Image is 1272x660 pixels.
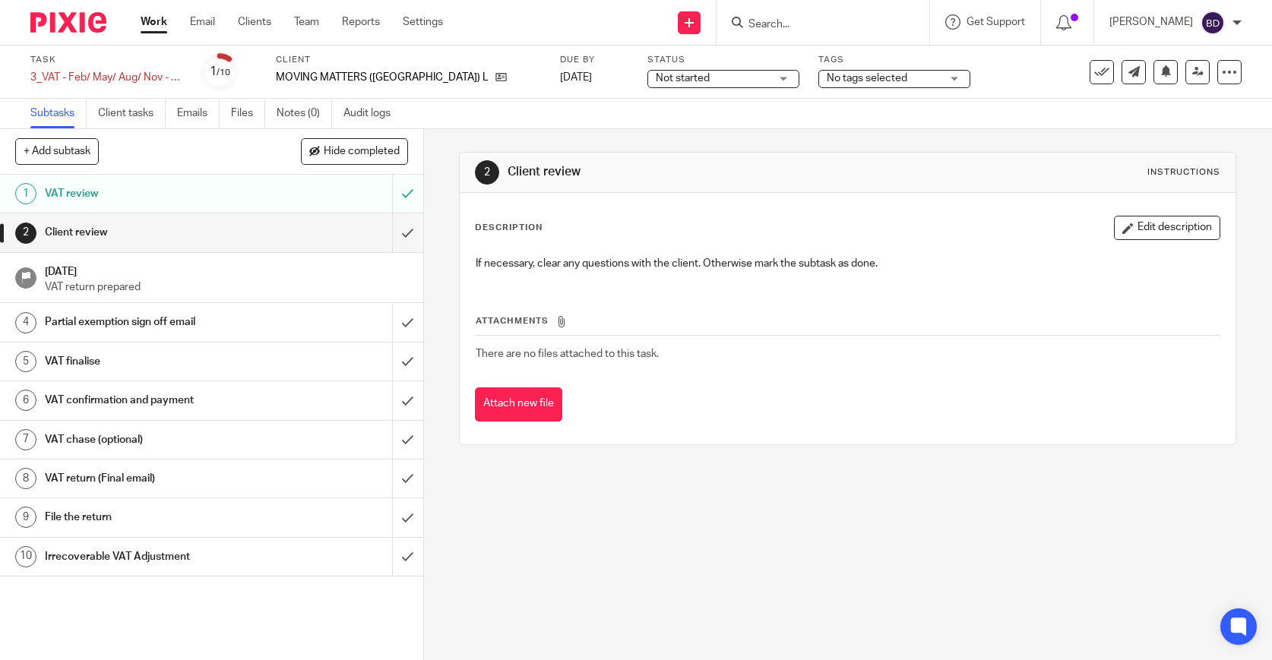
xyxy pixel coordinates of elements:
p: [PERSON_NAME] [1109,14,1193,30]
p: If necessary, clear any questions with the client. Otherwise mark the subtask as done. [476,256,1220,271]
label: Status [647,54,799,66]
a: Audit logs [343,99,402,128]
h1: [DATE] [45,261,408,279]
div: 8 [15,468,36,489]
h1: Client review [45,221,267,244]
button: Edit description [1114,216,1220,240]
h1: File the return [45,506,267,529]
p: Description [475,222,543,234]
img: Pixie [30,12,106,33]
a: Emails [177,99,220,128]
h1: Partial exemption sign off email [45,311,267,333]
h1: Irrecoverable VAT Adjustment [45,545,267,568]
h1: VAT finalise [45,350,267,373]
div: 2 [475,160,499,185]
p: VAT return prepared [45,279,408,295]
div: 9 [15,507,36,528]
a: Settings [403,14,443,30]
div: 6 [15,390,36,411]
a: Notes (0) [277,99,332,128]
a: Client tasks [98,99,166,128]
button: + Add subtask [15,138,99,164]
input: Search [747,18,884,32]
button: Attach new file [475,387,562,422]
div: Instructions [1147,166,1220,178]
label: Client [276,54,541,66]
div: 7 [15,429,36,450]
div: 2 [15,223,36,244]
a: Subtasks [30,99,87,128]
span: Get Support [967,17,1025,27]
h1: VAT chase (optional) [45,428,267,451]
div: 10 [15,546,36,567]
button: Hide completed [301,138,408,164]
span: No tags selected [827,73,907,84]
small: /10 [217,68,230,77]
span: Attachments [476,317,549,325]
label: Task [30,54,182,66]
a: Clients [238,14,271,30]
h1: Client review [508,164,881,180]
span: Hide completed [324,146,400,158]
span: [DATE] [560,72,592,83]
h1: VAT review [45,182,267,205]
span: Not started [656,73,710,84]
a: Email [190,14,215,30]
div: 4 [15,312,36,333]
h1: VAT return (Final email) [45,467,267,490]
a: Work [141,14,167,30]
p: MOVING MATTERS ([GEOGRAPHIC_DATA]) LIMITED [276,70,488,85]
a: Team [294,14,319,30]
div: 1 [15,183,36,204]
label: Tags [818,54,970,66]
div: 5 [15,351,36,372]
img: svg%3E [1201,11,1225,35]
a: Reports [342,14,380,30]
div: 3_VAT - Feb/ May/ Aug/ Nov - PARTIAL EXEMPTION [30,70,182,85]
h1: VAT confirmation and payment [45,389,267,412]
a: Files [231,99,265,128]
label: Due by [560,54,628,66]
span: There are no files attached to this task. [476,349,659,359]
div: 1 [210,63,230,81]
